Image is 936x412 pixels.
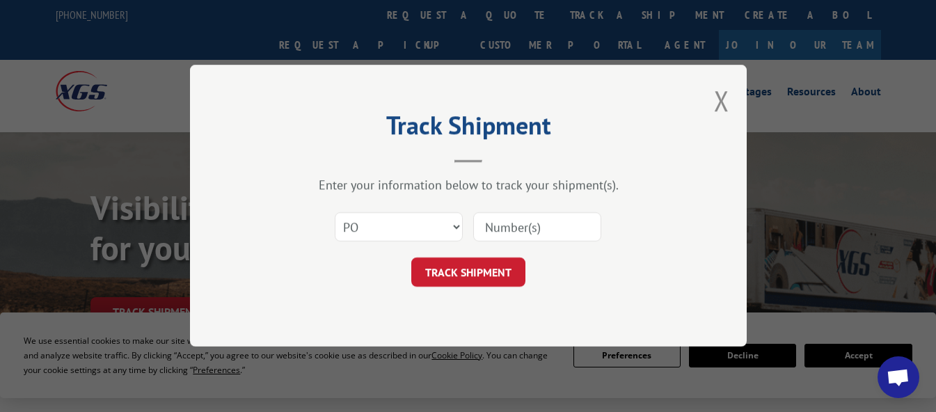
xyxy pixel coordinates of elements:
[411,258,525,287] button: TRACK SHIPMENT
[260,177,677,193] div: Enter your information below to track your shipment(s).
[473,213,601,242] input: Number(s)
[260,116,677,142] h2: Track Shipment
[878,356,919,398] div: Open chat
[714,82,729,119] button: Close modal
